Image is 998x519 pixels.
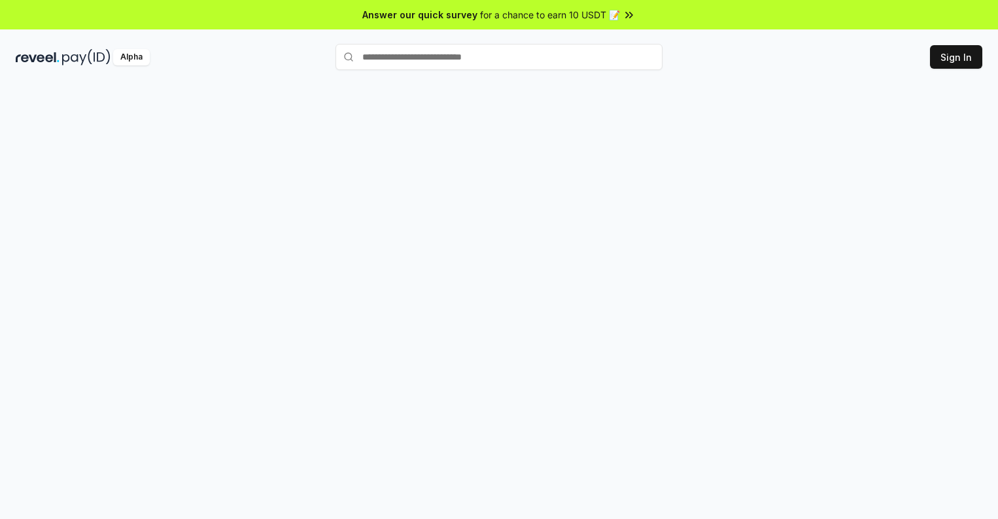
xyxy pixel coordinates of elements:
[362,8,477,22] span: Answer our quick survey
[62,49,111,65] img: pay_id
[113,49,150,65] div: Alpha
[16,49,60,65] img: reveel_dark
[930,45,982,69] button: Sign In
[480,8,620,22] span: for a chance to earn 10 USDT 📝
